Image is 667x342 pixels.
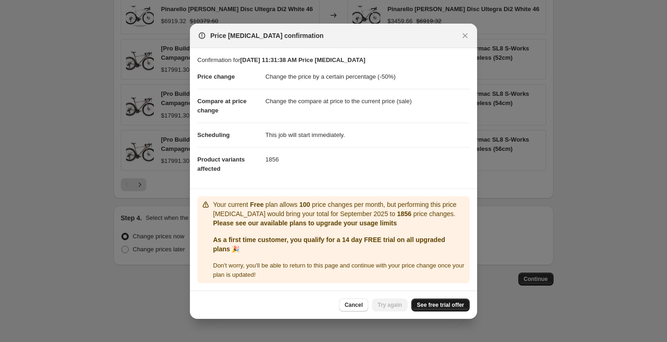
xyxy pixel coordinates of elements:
[299,201,310,208] b: 100
[459,29,472,42] button: Close
[197,56,470,65] p: Confirmation for
[197,156,245,172] span: Product variants affected
[417,301,464,309] span: See free trial offer
[197,98,246,114] span: Compare at price change
[213,200,466,218] p: Your current plan allows price changes per month, but performing this price [MEDICAL_DATA] would ...
[339,298,368,311] button: Cancel
[265,89,470,113] dd: Change the compare at price to the current price (sale)
[411,298,470,311] a: See free trial offer
[213,236,445,253] b: As a first time customer, you qualify for a 14 day FREE trial on all upgraded plans 🎉
[265,147,470,172] dd: 1856
[265,123,470,147] dd: This job will start immediately.
[197,131,230,138] span: Scheduling
[210,31,324,40] span: Price [MEDICAL_DATA] confirmation
[397,210,411,218] b: 1856
[240,56,365,63] b: [DATE] 11:31:38 AM Price [MEDICAL_DATA]
[345,301,363,309] span: Cancel
[197,73,235,80] span: Price change
[213,262,464,278] span: Don ' t worry, you ' ll be able to return to this page and continue with your price change once y...
[265,65,470,89] dd: Change the price by a certain percentage (-50%)
[250,201,264,208] b: Free
[213,218,466,228] p: Please see our available plans to upgrade your usage limits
